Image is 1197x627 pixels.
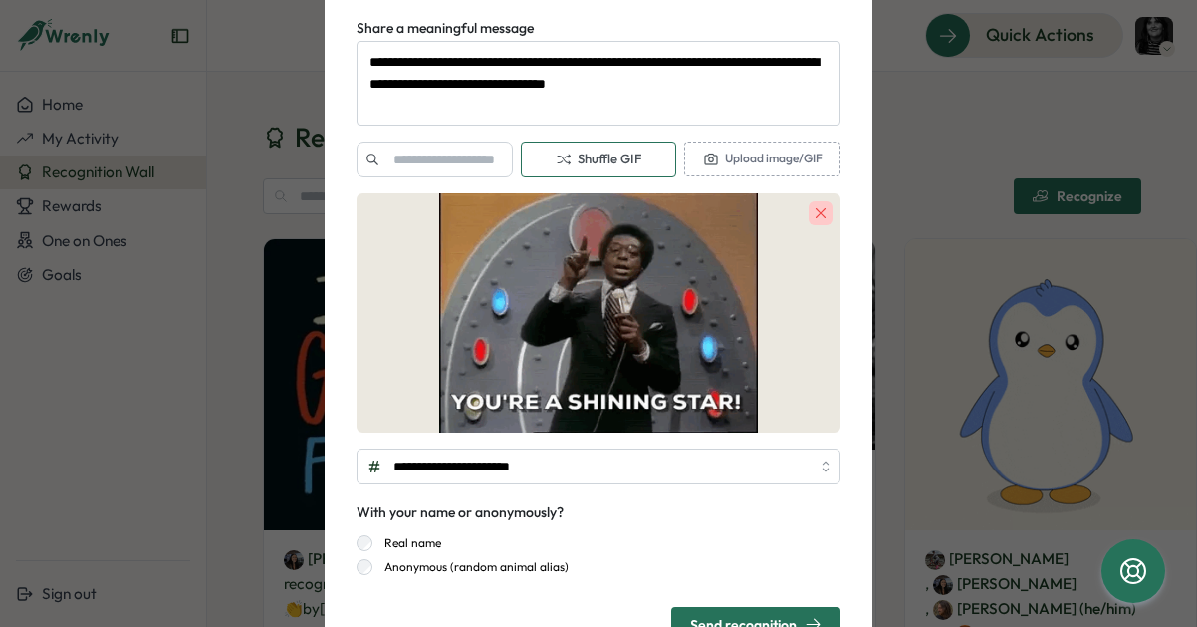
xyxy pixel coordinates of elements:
[521,142,677,177] button: Shuffle GIF
[357,18,534,40] label: Share a meaningful message
[357,502,564,524] div: With your name or anonymously?
[372,559,569,575] label: Anonymous (random animal alias)
[556,151,641,168] span: Shuffle GIF
[357,193,840,433] img: gif
[372,535,441,551] label: Real name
